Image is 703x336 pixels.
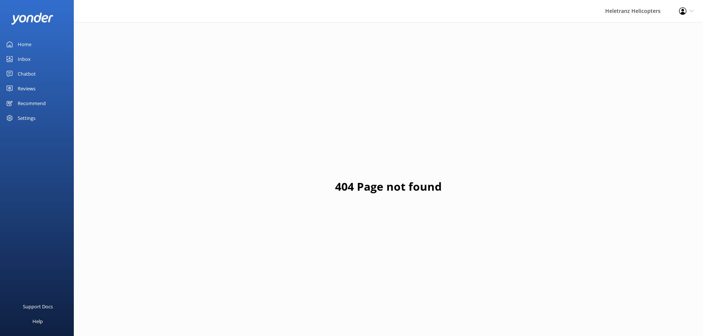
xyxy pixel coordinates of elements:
h1: 404 Page not found [335,178,442,195]
div: Inbox [18,52,31,66]
img: yonder-white-logo.png [11,13,54,25]
div: Settings [18,111,35,125]
div: Support Docs [23,299,53,314]
div: Help [32,314,43,329]
div: Home [18,37,31,52]
div: Recommend [18,96,46,111]
div: Chatbot [18,66,36,81]
div: Reviews [18,81,35,96]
